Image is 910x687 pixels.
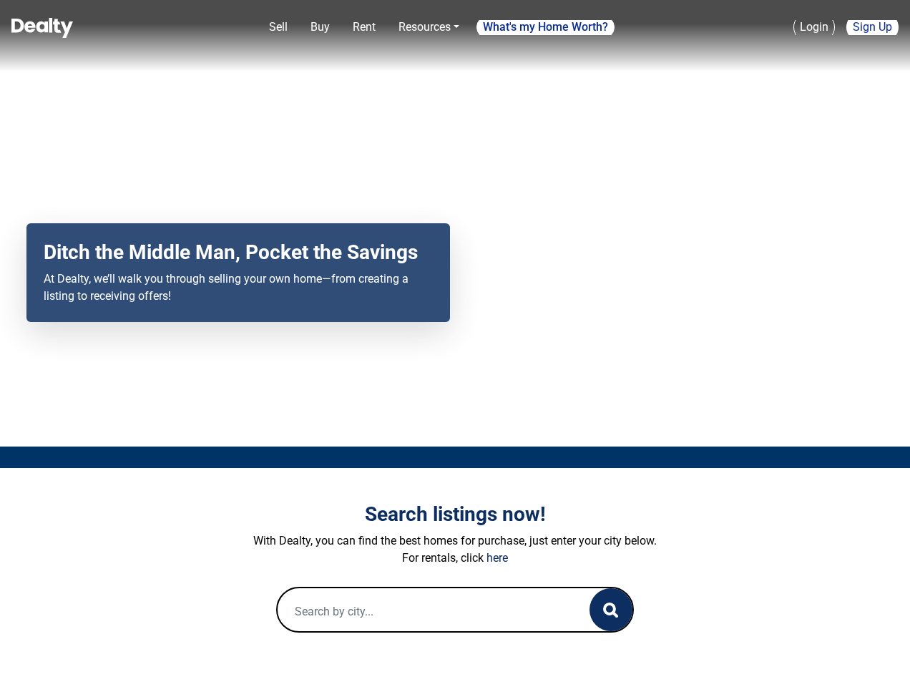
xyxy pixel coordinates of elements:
[305,13,336,42] a: Buy
[793,12,835,42] a: Login
[58,532,852,550] p: With Dealty, you can find the best homes for purchase, just enter your city below.
[44,271,433,305] p: At Dealty, we’ll walk you through selling your own home—from creating a listing to receiving offers!
[476,16,615,39] a: What's my Home Worth?
[347,13,381,42] a: Rent
[58,502,852,527] h3: Search listings now!
[58,550,852,567] p: For rentals, click
[861,638,896,673] iframe: Intercom live chat
[11,18,73,38] img: Dealty - Buy, Sell & Rent Homes
[263,13,293,42] a: Sell
[278,588,561,634] input: Search by city...
[44,240,433,265] h2: Ditch the Middle Man, Pocket the Savings
[393,13,465,42] a: Resources
[486,551,508,565] a: here
[846,12,899,42] a: Sign Up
